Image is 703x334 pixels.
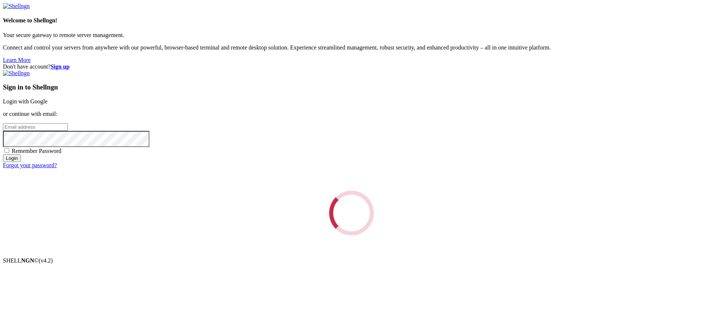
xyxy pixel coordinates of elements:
a: Learn More [3,57,31,63]
img: Shellngn [3,70,30,77]
a: Login with Google [3,98,48,104]
span: SHELL © [3,257,53,264]
input: Email address [3,123,68,131]
h4: Welcome to Shellngn! [3,17,700,24]
p: Your secure gateway to remote server management. [3,32,700,38]
span: Remember Password [12,148,62,154]
input: Remember Password [4,148,9,153]
div: Loading... [321,183,382,244]
span: 4.2.0 [39,257,53,264]
p: or continue with email: [3,111,700,117]
a: Forgot your password? [3,162,57,168]
input: Login [3,154,21,162]
p: Connect and control your servers from anywhere with our powerful, browser-based terminal and remo... [3,44,700,51]
div: Don't have account? [3,63,700,70]
b: NGN [21,257,34,264]
a: Sign up [51,63,70,70]
h3: Sign in to Shellngn [3,83,700,91]
img: Shellngn [3,3,30,10]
